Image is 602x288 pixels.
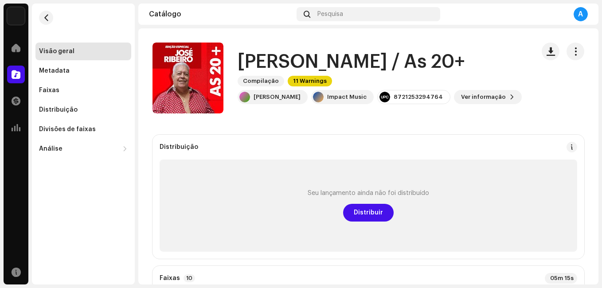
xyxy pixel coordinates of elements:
[35,62,131,80] re-m-nav-item: Metadata
[545,273,577,284] div: 05m 15s
[354,204,383,222] span: Distribuir
[35,43,131,60] re-m-nav-item: Visão geral
[35,82,131,99] re-m-nav-item: Faixas
[35,101,131,119] re-m-nav-item: Distribuição
[394,93,443,101] div: 8721253294764
[308,190,429,197] div: Seu lançamento ainda não foi distribuído
[39,87,59,94] div: Faixas
[317,11,343,18] span: Pesquisa
[238,52,465,72] h1: [PERSON_NAME] / As 20+
[35,121,131,138] re-m-nav-item: Divisões de faixas
[39,106,78,113] div: Distribuição
[454,90,522,104] button: Ver informação
[35,140,131,158] re-m-nav-dropdown: Análise
[327,93,367,101] div: Impact Music
[574,7,588,21] div: A
[39,145,63,152] div: Análise
[7,7,25,25] img: c86870aa-2232-4ba3-9b41-08f587110171
[39,126,96,133] div: Divisões de faixas
[149,11,293,18] div: Catálogo
[39,48,74,55] div: Visão geral
[238,76,284,86] span: Compilação
[160,275,180,282] strong: Faixas
[288,76,332,86] span: 11 Warnings
[39,67,70,74] div: Metadata
[184,274,195,282] p-badge: 10
[343,204,394,222] button: Distribuir
[160,144,198,151] div: Distribuição
[254,93,301,101] div: [PERSON_NAME]
[461,88,506,106] span: Ver informação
